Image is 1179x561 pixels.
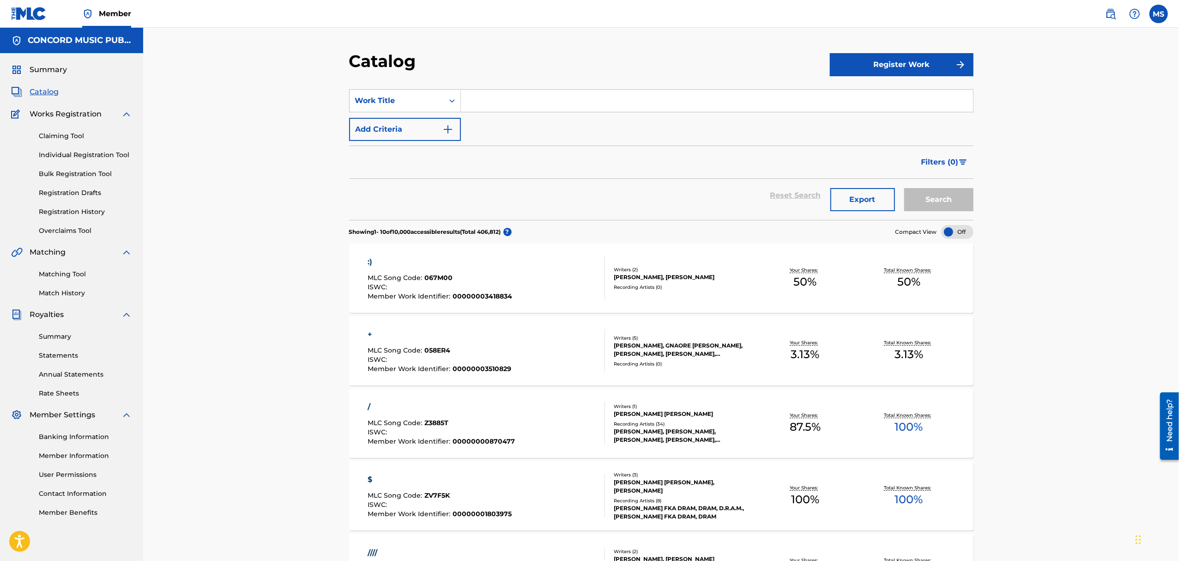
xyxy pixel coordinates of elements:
[39,351,132,360] a: Statements
[349,89,973,220] form: Search Form
[39,207,132,217] a: Registration History
[790,412,820,419] p: Your Shares:
[895,491,923,508] span: 100 %
[39,389,132,398] a: Rate Sheets
[121,309,132,320] img: expand
[830,188,895,211] button: Export
[368,365,453,373] span: Member Work Identifier :
[368,355,389,364] span: ISWC :
[368,491,424,500] span: MLC Song Code :
[349,461,973,531] a: $MLC Song Code:ZV7F5KISWC:Member Work Identifier:00000001803975Writers (3)[PERSON_NAME] [PERSON_N...
[614,360,753,367] div: Recording Artists ( 0 )
[614,266,753,273] div: Writers ( 2 )
[614,335,753,341] div: Writers ( 5 )
[368,274,424,282] span: MLC Song Code :
[39,508,132,518] a: Member Benefits
[82,8,93,19] img: Top Rightsholder
[368,283,389,291] span: ISWC :
[30,109,102,120] span: Works Registration
[790,339,820,346] p: Your Shares:
[368,419,424,427] span: MLC Song Code :
[368,437,453,445] span: Member Work Identifier :
[614,478,753,495] div: [PERSON_NAME] [PERSON_NAME], [PERSON_NAME]
[11,309,22,320] img: Royalties
[790,267,820,274] p: Your Shares:
[424,274,453,282] span: 067M00
[916,151,973,174] button: Filters (0)
[39,489,132,499] a: Contact Information
[884,412,934,419] p: Total Known Shares:
[349,389,973,458] a: /MLC Song Code:Z3885TISWC:Member Work Identifier:00000000870477Writers (1)[PERSON_NAME] [PERSON_N...
[39,188,132,198] a: Registration Drafts
[614,471,753,478] div: Writers ( 3 )
[790,419,821,435] span: 87.5 %
[614,341,753,358] div: [PERSON_NAME], GNAORE [PERSON_NAME], [PERSON_NAME], [PERSON_NAME], [PERSON_NAME]
[424,419,448,427] span: Z3885T
[955,59,966,70] img: f7272a7cc735f4ea7f67.svg
[895,346,923,363] span: 3.13 %
[368,402,515,413] div: /
[614,273,753,281] div: [PERSON_NAME], [PERSON_NAME]
[368,292,453,300] span: Member Work Identifier :
[368,346,424,354] span: MLC Song Code :
[39,169,132,179] a: Bulk Registration Tool
[349,316,973,385] a: +MLC Song Code:058ER4ISWC:Member Work Identifier:00000003510829Writers (5)[PERSON_NAME], GNAORE [...
[11,86,22,98] img: Catalog
[30,409,95,421] span: Member Settings
[614,421,753,427] div: Recording Artists ( 34 )
[11,64,67,75] a: SummarySummary
[442,124,453,135] img: 9d2ae6d4665cec9f34b9.svg
[1101,5,1120,23] a: Public Search
[1105,8,1116,19] img: search
[11,409,22,421] img: Member Settings
[453,365,511,373] span: 00000003510829
[1153,389,1179,463] iframe: Resource Center
[39,150,132,160] a: Individual Registration Tool
[959,159,967,165] img: filter
[1149,5,1168,23] div: User Menu
[614,284,753,291] div: Recording Artists ( 0 )
[897,274,920,290] span: 50 %
[30,309,64,320] span: Royalties
[39,131,132,141] a: Claiming Tool
[355,95,438,106] div: Work Title
[424,491,450,500] span: ZV7F5K
[11,35,22,46] img: Accounts
[349,244,973,313] a: :)MLC Song Code:067M00ISWC:Member Work Identifier:00000003418834Writers (2)[PERSON_NAME], [PERSON...
[791,491,819,508] span: 100 %
[121,409,132,421] img: expand
[895,419,923,435] span: 100 %
[368,428,389,436] span: ISWC :
[30,247,66,258] span: Matching
[895,228,937,236] span: Compact View
[793,274,816,290] span: 50 %
[790,484,820,491] p: Your Shares:
[39,288,132,298] a: Match History
[884,267,934,274] p: Total Known Shares:
[884,339,934,346] p: Total Known Shares:
[921,157,959,168] span: Filters ( 0 )
[368,500,389,509] span: ISWC :
[11,109,23,120] img: Works Registration
[368,548,450,559] div: ////
[1129,8,1140,19] img: help
[121,247,132,258] img: expand
[11,7,47,20] img: MLC Logo
[28,35,132,46] h5: CONCORD MUSIC PUBLISHING LLC
[424,346,450,354] span: 058ER4
[368,256,512,268] div: :)
[791,346,819,363] span: 3.13 %
[11,64,22,75] img: Summary
[614,504,753,521] div: [PERSON_NAME] FKA DRAM, DRAM, D.R.A.M., [PERSON_NAME] FKA DRAM, DRAM
[453,510,512,518] span: 00000001803975
[614,427,753,444] div: [PERSON_NAME], [PERSON_NAME], [PERSON_NAME], [PERSON_NAME], [PERSON_NAME]
[39,432,132,442] a: Banking Information
[614,497,753,504] div: Recording Artists ( 8 )
[39,226,132,236] a: Overclaims Tool
[11,247,23,258] img: Matching
[453,437,515,445] span: 00000000870477
[830,53,973,76] button: Register Work
[453,292,512,300] span: 00000003418834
